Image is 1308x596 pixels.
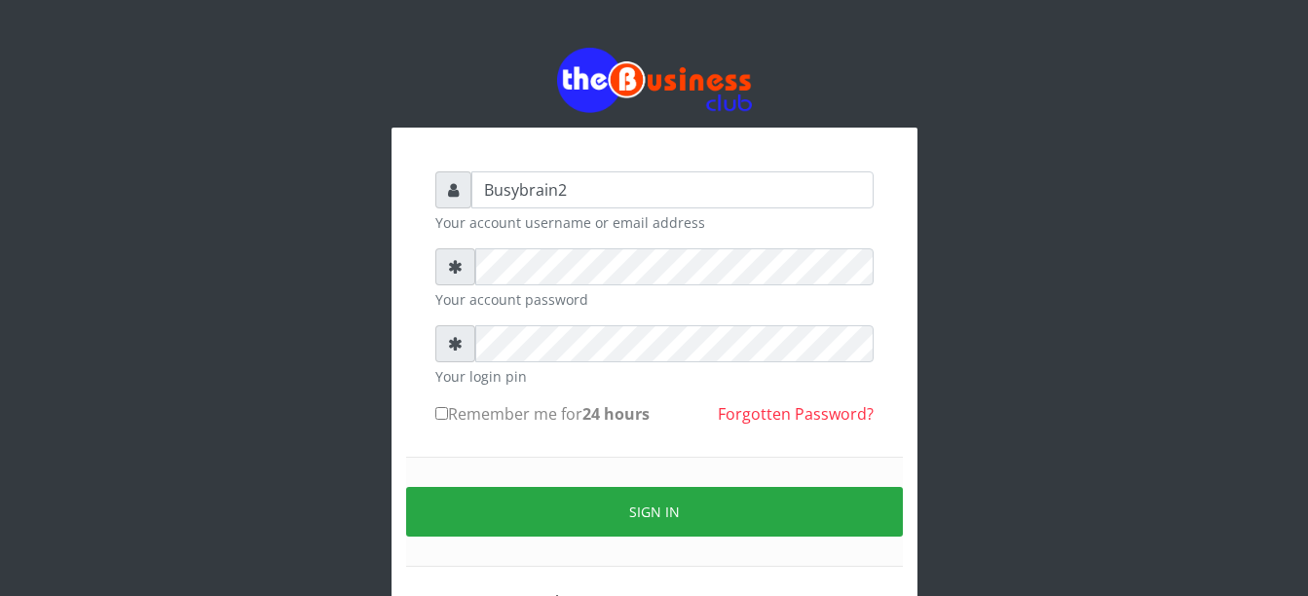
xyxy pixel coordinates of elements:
[435,402,650,426] label: Remember me for
[435,212,874,233] small: Your account username or email address
[435,289,874,310] small: Your account password
[718,403,874,425] a: Forgotten Password?
[582,403,650,425] b: 24 hours
[406,487,903,537] button: Sign in
[471,171,874,208] input: Username or email address
[435,407,448,420] input: Remember me for24 hours
[435,366,874,387] small: Your login pin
